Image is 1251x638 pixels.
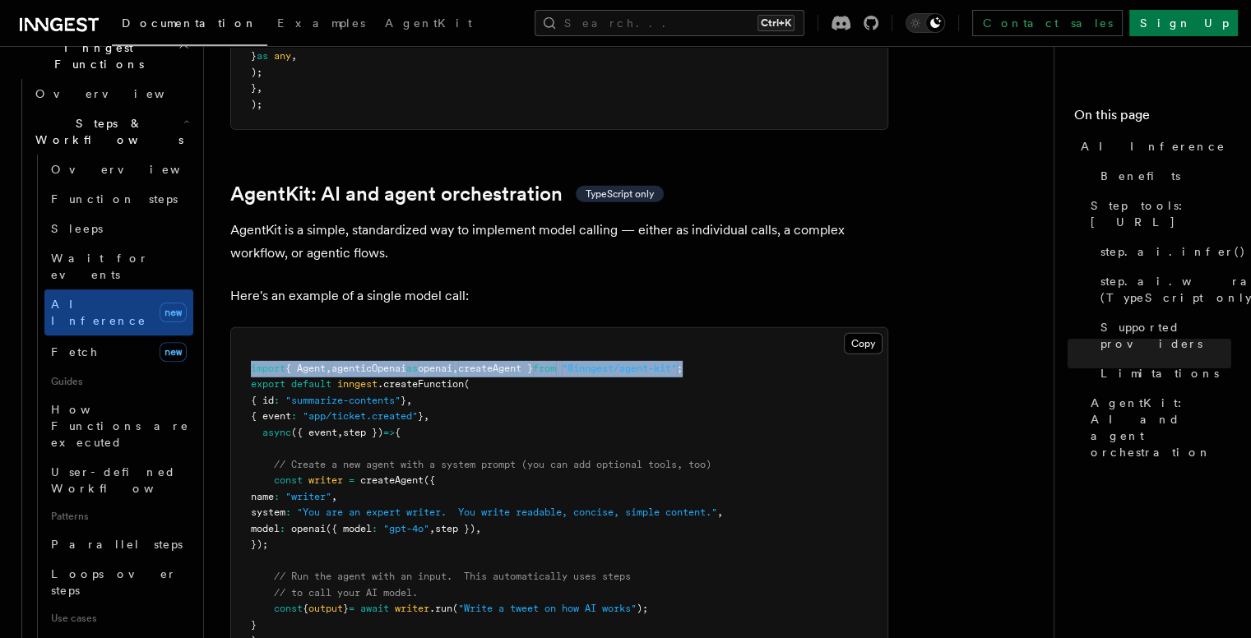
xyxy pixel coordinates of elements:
[274,395,280,406] span: :
[44,289,193,335] a: AI Inferencenew
[326,523,372,534] span: ({ model
[429,603,452,614] span: .run
[29,79,193,109] a: Overview
[535,10,804,36] button: Search...Ctrl+K
[251,491,274,502] span: name
[303,603,308,614] span: {
[360,603,389,614] span: await
[1094,237,1231,266] a: step.ai.infer()
[274,491,280,502] span: :
[1100,168,1180,184] span: Benefits
[637,603,648,614] span: );
[677,363,683,374] span: ;
[1084,388,1231,467] a: AgentKit: AI and agent orchestration
[277,16,365,30] span: Examples
[44,243,193,289] a: Wait for events
[251,619,257,631] span: }
[51,567,177,597] span: Loops over steps
[464,378,470,390] span: (
[44,368,193,395] span: Guides
[230,284,888,307] p: Here's an example of a single model call:
[251,395,274,406] span: { id
[458,603,637,614] span: "Write a tweet on how AI works"
[343,603,349,614] span: }
[1081,138,1226,155] span: AI Inference
[533,363,556,374] span: from
[262,427,291,438] span: async
[51,345,99,358] span: Fetch
[257,50,268,62] span: as
[308,474,343,486] span: writer
[424,410,429,422] span: ,
[44,214,193,243] a: Sleeps
[372,523,378,534] span: :
[13,33,193,79] button: Inngest Functions
[51,538,183,551] span: Parallel steps
[1091,197,1231,230] span: Step tools: [URL]
[291,378,331,390] span: default
[285,506,291,518] span: :
[378,378,464,390] span: .createFunction
[160,342,187,362] span: new
[29,115,183,148] span: Steps & Workflows
[230,219,888,265] p: AgentKit is a simple, standardized way to implement model calling — either as individual calls, a...
[274,474,303,486] span: const
[429,523,435,534] span: ,
[291,410,297,422] span: :
[1100,243,1246,260] span: step.ai.infer()
[274,459,711,470] span: // Create a new agent with a system prompt (you can add optional tools, too)
[51,403,189,449] span: How Functions are executed
[1084,191,1231,237] a: Step tools: [URL]
[303,410,418,422] span: "app/ticket.created"
[972,10,1123,36] a: Contact sales
[401,395,406,406] span: }
[51,163,220,176] span: Overview
[251,363,285,374] span: import
[360,474,424,486] span: createAgent
[1091,395,1231,460] span: AgentKit: AI and agent orchestration
[452,363,458,374] span: ,
[337,378,378,390] span: inngest
[1094,161,1231,191] a: Benefits
[35,87,205,100] span: Overview
[13,39,178,72] span: Inngest Functions
[280,523,285,534] span: :
[418,410,424,422] span: }
[308,603,343,614] span: output
[44,155,193,184] a: Overview
[395,603,429,614] span: writer
[343,427,383,438] span: step })
[906,13,945,33] button: Toggle dark mode
[435,523,475,534] span: step })
[51,252,149,281] span: Wait for events
[458,363,533,374] span: createAgent }
[1074,105,1231,132] h4: On this page
[257,82,262,94] span: ,
[291,523,326,534] span: openai
[1100,365,1219,381] span: Limitations
[274,50,291,62] span: any
[251,410,291,422] span: { event
[274,587,418,599] span: // to call your AI model.
[44,335,193,368] a: Fetchnew
[230,183,664,206] a: AgentKit: AI and agent orchestrationTypeScript only
[44,184,193,214] a: Function steps
[291,427,337,438] span: ({ event
[251,378,285,390] span: export
[424,474,435,486] span: ({
[251,539,268,550] span: });
[297,506,717,518] span: "You are an expert writer. You write readable, concise, simple content."
[385,16,472,30] span: AgentKit
[51,192,178,206] span: Function steps
[375,5,482,44] a: AgentKit
[758,15,795,31] kbd: Ctrl+K
[160,303,187,322] span: new
[285,363,326,374] span: { Agent
[44,457,193,503] a: User-defined Workflows
[285,395,401,406] span: "summarize-contents"
[337,427,343,438] span: ,
[349,474,354,486] span: =
[586,187,654,201] span: TypeScript only
[44,605,193,631] span: Use cases
[274,571,631,582] span: // Run the agent with an input. This automatically uses steps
